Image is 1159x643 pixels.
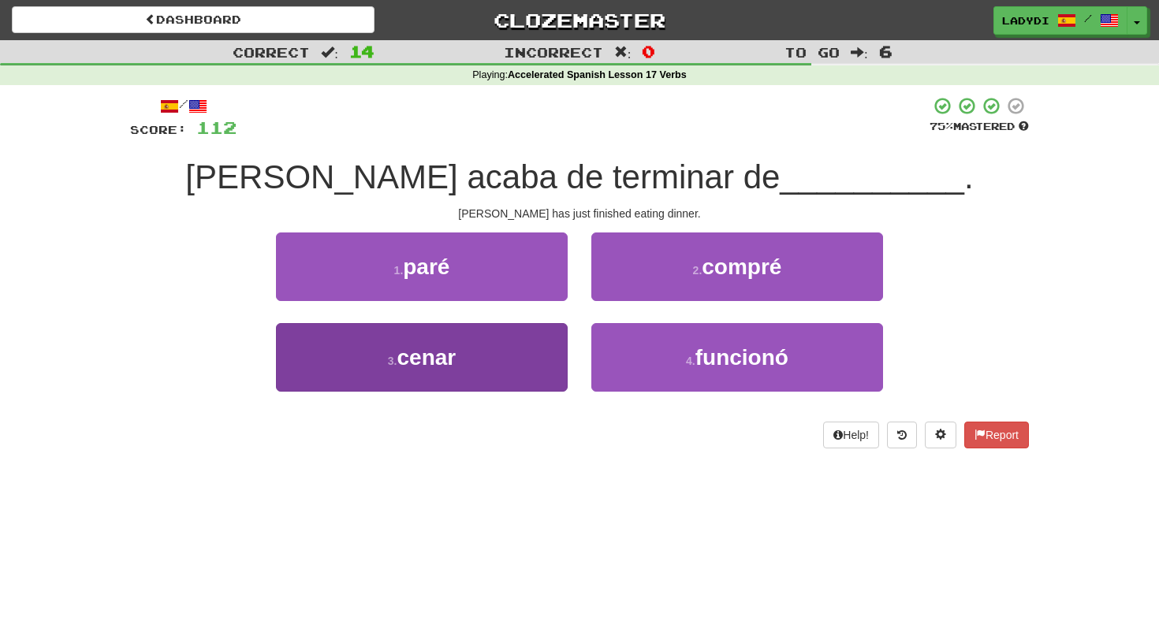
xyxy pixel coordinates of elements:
[930,120,953,132] span: 75 %
[784,44,840,60] span: To go
[930,120,1029,134] div: Mastered
[964,158,974,195] span: .
[388,355,397,367] small: 3 .
[642,42,655,61] span: 0
[686,355,695,367] small: 4 .
[851,46,868,59] span: :
[397,345,456,370] span: cenar
[12,6,375,33] a: Dashboard
[403,255,449,279] span: paré
[591,323,883,392] button: 4.funcionó
[504,44,603,60] span: Incorrect
[1002,13,1049,28] span: LadyDi
[693,264,702,277] small: 2 .
[276,323,568,392] button: 3.cenar
[130,206,1029,221] div: [PERSON_NAME] has just finished eating dinner.
[1084,13,1092,24] span: /
[276,232,568,301] button: 1.paré
[196,117,237,137] span: 112
[185,158,780,195] span: [PERSON_NAME] acaba de terminar de
[130,123,187,136] span: Score:
[823,422,879,448] button: Help!
[879,42,893,61] span: 6
[130,96,237,116] div: /
[591,232,883,301] button: 2.compré
[780,158,964,195] span: __________
[398,6,761,34] a: Clozemaster
[508,69,687,80] strong: Accelerated Spanish Lesson 17 Verbs
[233,44,310,60] span: Correct
[614,46,632,59] span: :
[695,345,788,370] span: funcionó
[321,46,338,59] span: :
[349,42,375,61] span: 14
[702,255,781,279] span: compré
[993,6,1127,35] a: LadyDi /
[394,264,404,277] small: 1 .
[964,422,1029,448] button: Report
[887,422,917,448] button: Round history (alt+y)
